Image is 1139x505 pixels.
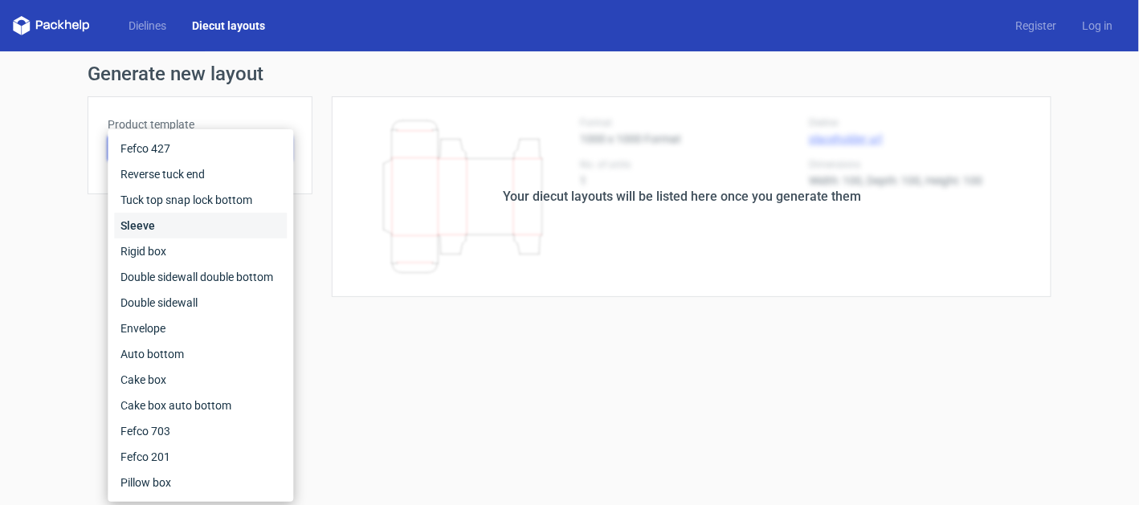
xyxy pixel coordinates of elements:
[114,238,287,264] div: Rigid box
[114,187,287,213] div: Tuck top snap lock bottom
[88,64,1051,83] h1: Generate new layout
[114,393,287,418] div: Cake box auto bottom
[114,444,287,470] div: Fefco 201
[114,136,287,161] div: Fefco 427
[503,187,861,206] div: Your diecut layouts will be listed here once you generate them
[179,18,278,34] a: Diecut layouts
[116,18,179,34] a: Dielines
[108,116,292,132] label: Product template
[114,316,287,341] div: Envelope
[114,367,287,393] div: Cake box
[114,470,287,495] div: Pillow box
[114,341,287,367] div: Auto bottom
[1070,18,1126,34] a: Log in
[114,290,287,316] div: Double sidewall
[1003,18,1070,34] a: Register
[114,161,287,187] div: Reverse tuck end
[114,264,287,290] div: Double sidewall double bottom
[114,418,287,444] div: Fefco 703
[114,213,287,238] div: Sleeve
